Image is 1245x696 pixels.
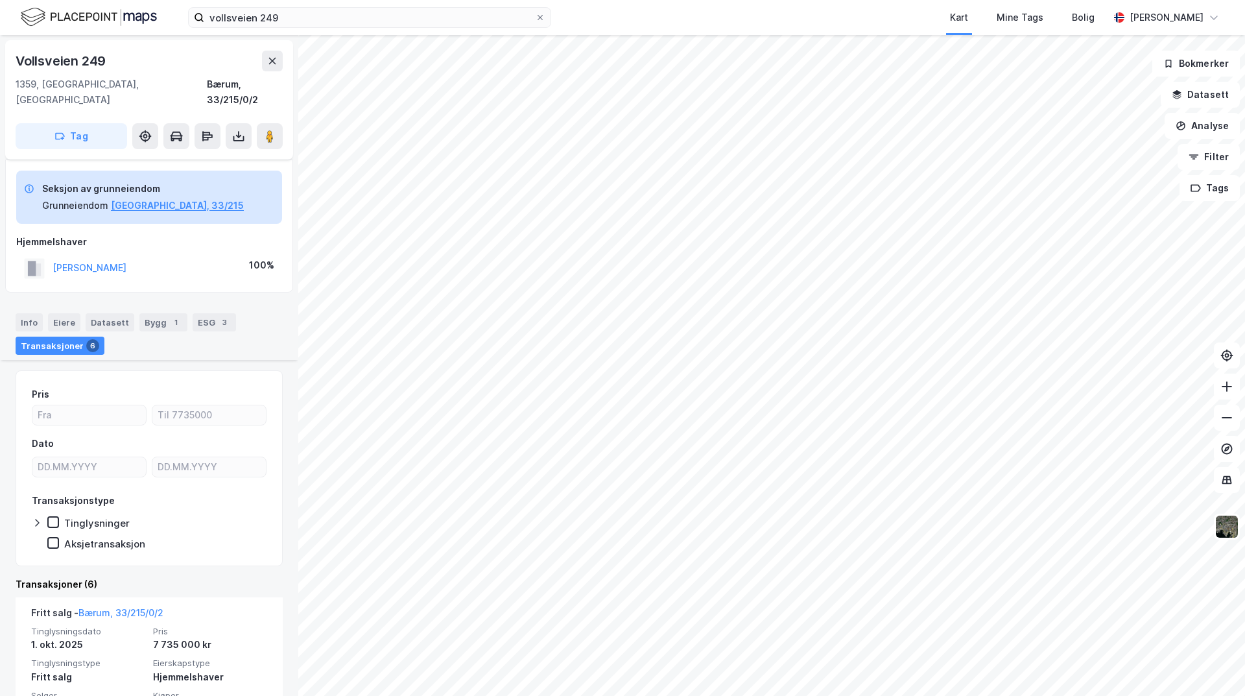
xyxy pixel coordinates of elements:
div: ESG [193,313,236,331]
div: Tinglysninger [64,517,130,529]
input: Søk på adresse, matrikkel, gårdeiere, leietakere eller personer [204,8,535,27]
span: Tinglysningsdato [31,626,145,637]
button: [GEOGRAPHIC_DATA], 33/215 [111,198,244,213]
a: Bærum, 33/215/0/2 [78,607,163,618]
div: Transaksjoner [16,337,104,355]
input: Til 7735000 [152,405,266,425]
div: 1 [169,316,182,329]
button: Analyse [1165,113,1240,139]
div: Eiere [48,313,80,331]
div: Bolig [1072,10,1095,25]
div: Hjemmelshaver [153,669,267,685]
button: Filter [1178,144,1240,170]
div: Datasett [86,313,134,331]
div: 3 [218,316,231,329]
div: Grunneiendom [42,198,108,213]
button: Tag [16,123,127,149]
input: DD.MM.YYYY [152,457,266,477]
div: Vollsveien 249 [16,51,108,71]
div: Mine Tags [997,10,1043,25]
div: Pris [32,387,49,402]
div: Dato [32,436,54,451]
div: [PERSON_NAME] [1130,10,1203,25]
input: DD.MM.YYYY [32,457,146,477]
button: Tags [1180,175,1240,201]
div: Aksjetransaksjon [64,538,145,550]
div: 1359, [GEOGRAPHIC_DATA], [GEOGRAPHIC_DATA] [16,77,207,108]
img: logo.f888ab2527a4732fd821a326f86c7f29.svg [21,6,157,29]
div: 100% [249,258,274,273]
span: Pris [153,626,267,637]
div: 7 735 000 kr [153,637,267,653]
div: Transaksjonstype [32,493,115,509]
button: Bokmerker [1152,51,1240,77]
div: Kart [950,10,968,25]
div: Transaksjoner (6) [16,577,283,592]
div: Hjemmelshaver [16,234,282,250]
div: Fritt salg - [31,605,163,626]
span: Eierskapstype [153,658,267,669]
div: Bærum, 33/215/0/2 [207,77,283,108]
div: Seksjon av grunneiendom [42,181,244,197]
div: Kontrollprogram for chat [1180,634,1245,696]
div: 1. okt. 2025 [31,637,145,653]
div: Info [16,313,43,331]
input: Fra [32,405,146,425]
iframe: Chat Widget [1180,634,1245,696]
img: 9k= [1215,514,1239,539]
span: Tinglysningstype [31,658,145,669]
div: 6 [86,339,99,352]
div: Bygg [139,313,187,331]
button: Datasett [1161,82,1240,108]
div: Fritt salg [31,669,145,685]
